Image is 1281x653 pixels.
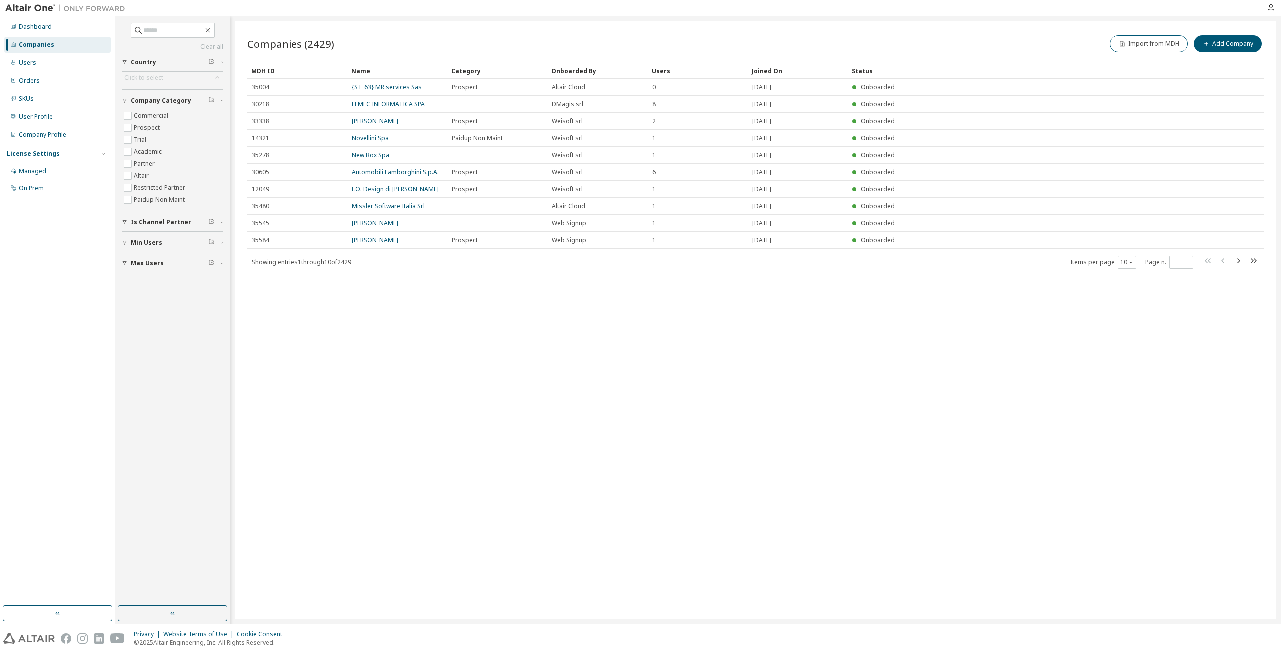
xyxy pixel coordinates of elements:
[77,633,88,644] img: instagram.svg
[247,37,334,51] span: Companies (2429)
[208,259,214,267] span: Clear filter
[131,218,191,226] span: Is Channel Partner
[124,74,163,82] div: Click to select
[19,95,34,103] div: SKUs
[352,83,422,91] a: {ST_63} MR services Sas
[122,252,223,274] button: Max Users
[19,59,36,67] div: Users
[19,77,40,85] div: Orders
[19,131,66,139] div: Company Profile
[208,218,214,226] span: Clear filter
[122,90,223,112] button: Company Category
[1120,258,1134,266] button: 10
[252,134,269,142] span: 14321
[252,151,269,159] span: 35278
[134,158,157,170] label: Partner
[552,151,583,159] span: Weisoft srl
[861,219,895,227] span: Onboarded
[134,170,151,182] label: Altair
[237,630,288,638] div: Cookie Consent
[1070,256,1136,269] span: Items per page
[551,63,644,79] div: Onboarded By
[752,202,771,210] span: [DATE]
[61,633,71,644] img: facebook.svg
[861,236,895,244] span: Onboarded
[131,58,156,66] span: Country
[122,232,223,254] button: Min Users
[652,83,656,91] span: 0
[134,146,164,158] label: Academic
[652,100,656,108] span: 8
[861,185,895,193] span: Onboarded
[552,168,583,176] span: Weisoft srl
[252,168,269,176] span: 30605
[252,258,351,266] span: Showing entries 1 through 10 of 2429
[122,211,223,233] button: Is Channel Partner
[452,83,478,91] span: Prospect
[19,184,44,192] div: On Prem
[352,202,425,210] a: Missler Software Italia Srl
[252,100,269,108] span: 30218
[861,117,895,125] span: Onboarded
[134,630,163,638] div: Privacy
[252,236,269,244] span: 35584
[352,168,439,176] a: Automobili Lamborghini S.p.A.
[752,117,771,125] span: [DATE]
[652,185,656,193] span: 1
[352,236,398,244] a: [PERSON_NAME]
[252,219,269,227] span: 35545
[252,117,269,125] span: 33338
[552,236,586,244] span: Web Signup
[552,100,583,108] span: DMagis srl
[352,151,389,159] a: New Box Spa
[752,185,771,193] span: [DATE]
[861,202,895,210] span: Onboarded
[452,134,503,142] span: Paidup Non Maint
[452,236,478,244] span: Prospect
[352,117,398,125] a: [PERSON_NAME]
[861,151,895,159] span: Onboarded
[94,633,104,644] img: linkedin.svg
[19,23,52,31] div: Dashboard
[652,63,744,79] div: Users
[134,110,170,122] label: Commercial
[552,134,583,142] span: Weisoft srl
[861,83,895,91] span: Onboarded
[552,185,583,193] span: Weisoft srl
[208,239,214,247] span: Clear filter
[452,168,478,176] span: Prospect
[3,633,55,644] img: altair_logo.svg
[252,83,269,91] span: 35004
[752,100,771,108] span: [DATE]
[122,43,223,51] a: Clear all
[861,168,895,176] span: Onboarded
[552,202,585,210] span: Altair Cloud
[5,3,130,13] img: Altair One
[552,117,583,125] span: Weisoft srl
[1145,256,1193,269] span: Page n.
[19,41,54,49] div: Companies
[752,168,771,176] span: [DATE]
[110,633,125,644] img: youtube.svg
[134,122,162,134] label: Prospect
[652,236,656,244] span: 1
[19,167,46,175] div: Managed
[752,134,771,142] span: [DATE]
[652,219,656,227] span: 1
[352,100,425,108] a: ELMEC INFORMATICA SPA
[352,185,439,193] a: F.O. Design di [PERSON_NAME]
[252,202,269,210] span: 35480
[852,63,1204,79] div: Status
[752,219,771,227] span: [DATE]
[752,63,844,79] div: Joined On
[163,630,237,638] div: Website Terms of Use
[134,638,288,647] p: © 2025 Altair Engineering, Inc. All Rights Reserved.
[352,134,389,142] a: Novellini Spa
[208,97,214,105] span: Clear filter
[552,83,585,91] span: Altair Cloud
[131,239,162,247] span: Min Users
[251,63,343,79] div: MDH ID
[122,51,223,73] button: Country
[861,134,895,142] span: Onboarded
[1194,35,1262,52] button: Add Company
